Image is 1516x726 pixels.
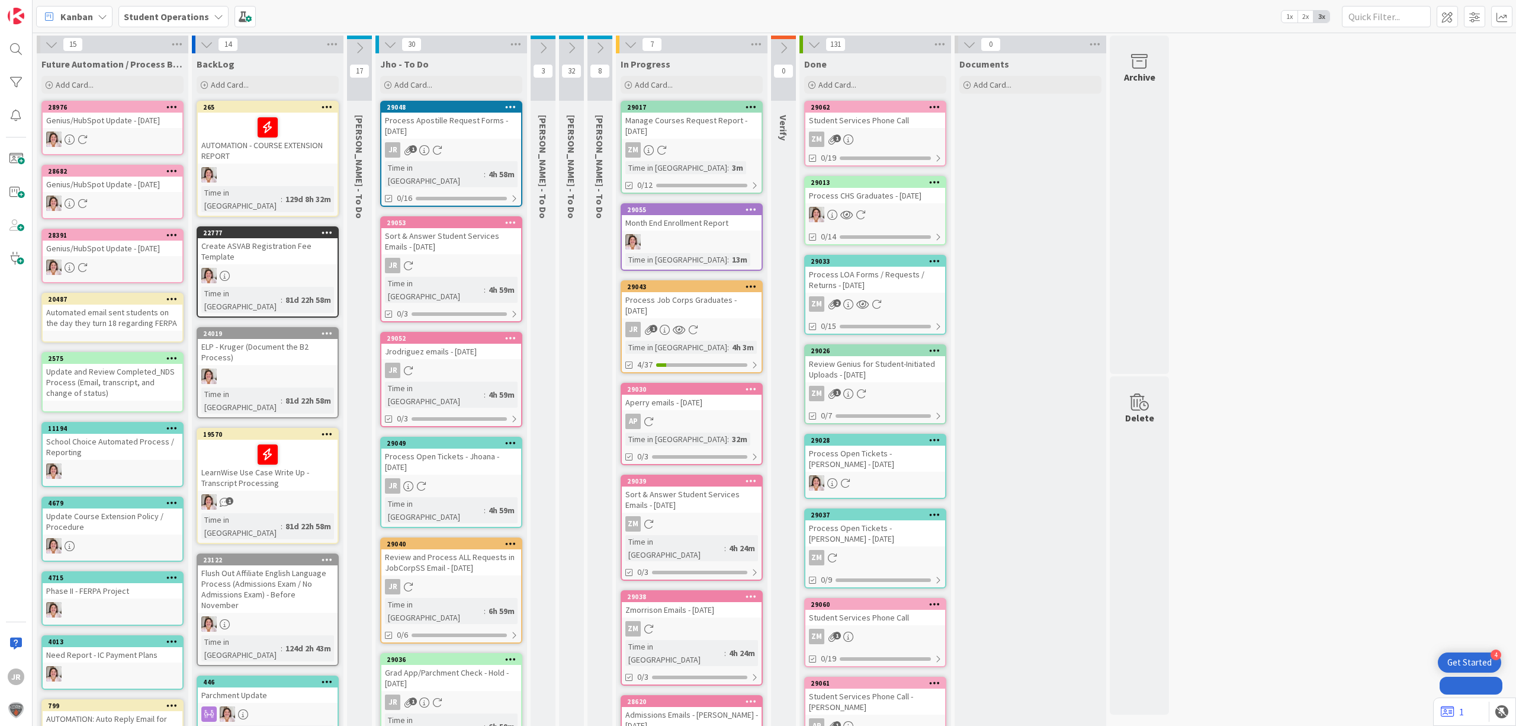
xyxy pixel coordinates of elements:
div: 11194School Choice Automated Process / Reporting [43,423,182,460]
span: Documents [959,58,1009,70]
div: 4h 59m [486,504,518,517]
div: Genius/HubSpot Update - [DATE] [43,113,182,128]
div: 13m [729,253,750,266]
span: 1 [226,497,233,505]
div: 11194 [43,423,182,434]
span: 17 [349,64,370,78]
div: Aperry emails - [DATE] [622,395,762,410]
div: 265 [198,102,338,113]
div: JR [622,322,762,337]
span: 0/16 [397,192,412,204]
div: Time in [GEOGRAPHIC_DATA] [201,513,281,539]
div: 4 [1491,650,1501,660]
div: 4679Update Course Extension Policy / Procedure [43,498,182,535]
div: 29055Month End Enrollment Report [622,204,762,231]
div: 29049 [381,438,521,449]
span: In Progress [621,58,670,70]
div: 265 [203,103,338,111]
span: 4/37 [637,359,653,371]
div: 29052 [381,333,521,344]
span: 3 [533,64,553,78]
div: EW [43,260,182,275]
div: 81d 22h 58m [282,520,334,533]
div: 265AUTOMATION - COURSE EXTENSION REPORT [198,102,338,164]
span: 0/7 [821,410,832,422]
div: 29053Sort & Answer Student Services Emails - [DATE] [381,218,521,254]
a: 1 [1441,705,1464,719]
img: avatar [8,702,24,718]
img: EW [201,369,217,384]
div: 4679 [48,499,182,507]
div: 446 [198,677,338,687]
div: EW [805,475,945,491]
div: ELP - Kruger (Document the B2 Process) [198,339,338,365]
span: 7 [642,37,662,52]
div: 4h 59m [486,283,518,296]
div: 24019ELP - Kruger (Document the B2 Process) [198,328,338,365]
div: 4h 3m [729,341,757,354]
div: 29013 [811,178,945,187]
div: 23122 [203,556,338,564]
div: 22777 [203,229,338,237]
div: Time in [GEOGRAPHIC_DATA] [201,186,281,212]
div: 29013 [805,177,945,188]
div: 28682Genius/HubSpot Update - [DATE] [43,166,182,192]
div: 29049 [387,439,521,447]
div: 29028Process Open Tickets - [PERSON_NAME] - [DATE] [805,435,945,472]
div: EW [198,167,338,183]
div: 799 [43,701,182,711]
div: Process Job Corps Graduates - [DATE] [622,292,762,318]
div: JR [385,579,400,594]
span: Add Card... [56,79,94,90]
div: 2575 [48,354,182,363]
div: 29062 [805,102,945,113]
span: Zaida - To Do [537,115,549,219]
div: 29048Process Apostille Request Forms - [DATE] [381,102,521,139]
div: ZM [622,621,762,637]
span: 15 [63,37,83,52]
div: 29040 [387,540,521,548]
div: ZM [625,516,641,532]
div: 4013Need Report - IC Payment Plans [43,637,182,663]
span: 0 [773,64,794,78]
div: 32m [729,433,750,446]
span: : [484,168,486,181]
div: EW [43,538,182,554]
div: 19570 [203,430,338,439]
span: Jho - To Do [380,58,429,70]
span: 14 [218,37,238,52]
div: 29028 [811,436,945,444]
div: EW [198,268,338,283]
div: Time in [GEOGRAPHIC_DATA] [385,598,484,624]
div: Update and Review Completed_NDS Process (Email, transcript, and change of status) [43,364,182,401]
input: Quick Filter... [1342,6,1431,27]
img: EW [201,616,217,632]
div: 24019 [198,328,338,339]
div: 29048 [381,102,521,113]
div: 3m [729,161,746,174]
img: EW [46,196,62,211]
span: 131 [826,37,846,52]
span: Add Card... [974,79,1011,90]
span: 30 [402,37,422,52]
div: ZM [809,132,824,147]
div: 20487 [43,294,182,305]
div: 29030 [627,385,762,394]
div: EW [198,494,338,510]
span: 2x [1297,11,1313,23]
div: 29052Jrodriguez emails - [DATE] [381,333,521,359]
div: 23122 [198,555,338,565]
div: JR [381,363,521,378]
span: : [484,283,486,296]
div: 29038Zmorrison Emails - [DATE] [622,591,762,618]
div: 28682 [48,167,182,175]
img: EW [201,494,217,510]
div: Time in [GEOGRAPHIC_DATA] [385,161,484,187]
div: ZM [809,386,824,401]
div: 446Parchment Update [198,677,338,703]
span: : [727,341,729,354]
img: EW [46,463,62,479]
div: Month End Enrollment Report [622,215,762,231]
div: 29053 [381,218,521,228]
span: 8 [590,64,610,78]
